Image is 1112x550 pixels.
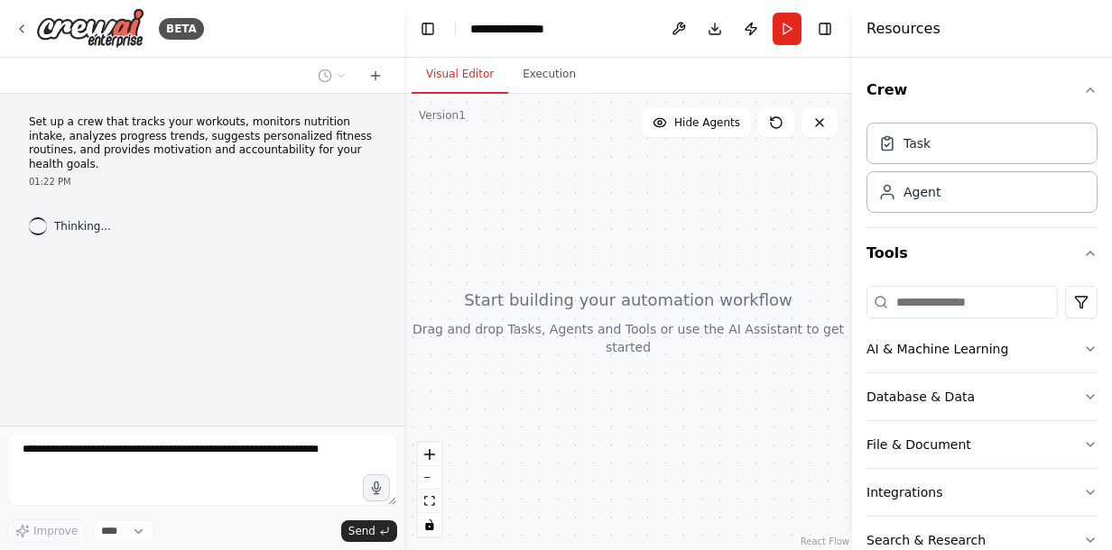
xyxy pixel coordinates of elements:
[903,134,931,152] div: Task
[418,490,441,513] button: fit view
[866,325,1098,372] button: AI & Machine Learning
[508,56,590,94] button: Execution
[418,513,441,536] button: toggle interactivity
[419,108,466,123] div: Version 1
[866,18,941,40] h4: Resources
[415,16,440,41] button: Hide left sidebar
[812,16,838,41] button: Hide right sidebar
[412,56,508,94] button: Visual Editor
[29,175,375,188] div: 01:22 PM
[33,524,78,538] span: Improve
[866,469,1098,516] button: Integrations
[159,18,204,40] div: BETA
[801,536,849,546] a: React Flow attribution
[29,115,375,171] p: Set up a crew that tracks your workouts, monitors nutrition intake, analyzes progress trends, sug...
[470,20,561,38] nav: breadcrumb
[348,524,375,538] span: Send
[363,474,390,501] button: Click to speak your automation idea
[866,421,1098,468] button: File & Document
[866,115,1098,227] div: Crew
[54,219,111,234] span: Thinking...
[36,8,144,49] img: Logo
[903,183,941,201] div: Agent
[361,65,390,87] button: Start a new chat
[642,108,751,137] button: Hide Agents
[418,443,441,536] div: React Flow controls
[341,520,397,542] button: Send
[866,228,1098,279] button: Tools
[7,519,86,543] button: Improve
[674,115,740,130] span: Hide Agents
[418,466,441,490] button: zoom out
[418,443,441,466] button: zoom in
[866,65,1098,115] button: Crew
[866,373,1098,420] button: Database & Data
[310,65,354,87] button: Switch to previous chat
